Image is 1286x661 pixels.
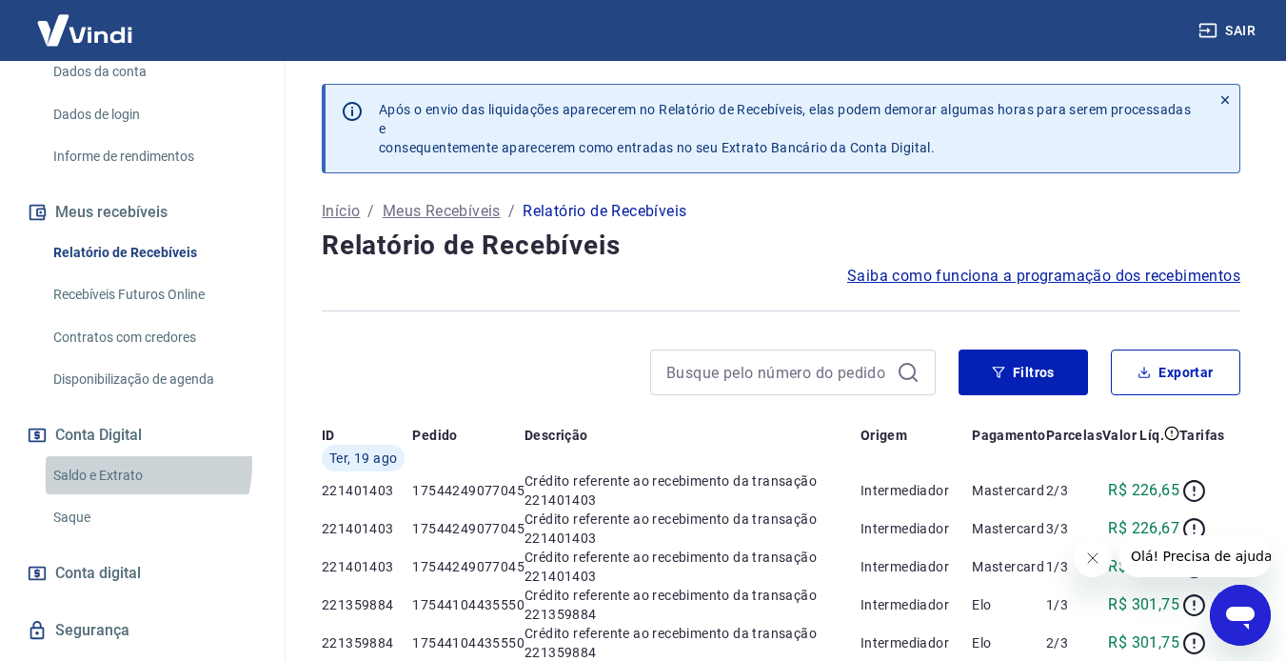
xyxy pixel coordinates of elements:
a: Disponibilização de agenda [46,360,262,399]
p: R$ 301,75 [1108,631,1179,654]
p: Crédito referente ao recebimento da transação 221401403 [524,548,861,586]
p: Valor Líq. [1102,426,1164,445]
p: Parcelas [1046,426,1102,445]
p: 221359884 [322,595,412,614]
p: Descrição [524,426,588,445]
a: Informe de rendimentos [46,137,262,176]
p: Mastercard [972,557,1046,576]
p: Intermediador [861,557,972,576]
span: Olá! Precisa de ajuda? [11,13,160,29]
input: Busque pelo número do pedido [666,358,889,387]
p: 17544249077045 [412,557,524,576]
p: 3/3 [1046,519,1102,538]
p: 17544249077045 [412,519,524,538]
span: Ter, 19 ago [329,449,397,468]
a: Dados de login [46,95,262,134]
p: 17544104435550 [412,633,524,652]
iframe: Mensagem da empresa [1119,535,1271,577]
img: Vindi [23,1,147,59]
p: 221401403 [322,481,412,500]
p: 221359884 [322,633,412,652]
button: Meus recebíveis [23,191,262,233]
p: Intermediador [861,595,972,614]
p: 2/3 [1046,481,1102,500]
p: Crédito referente ao recebimento da transação 221401403 [524,510,861,548]
a: Início [322,200,360,223]
p: Intermediador [861,481,972,500]
p: 1/3 [1046,595,1102,614]
iframe: Botão para abrir a janela de mensagens [1210,585,1271,646]
p: Origem [861,426,907,445]
p: 221401403 [322,519,412,538]
p: Crédito referente ao recebimento da transação 221359884 [524,586,861,624]
a: Conta digital [23,552,262,594]
p: Pedido [412,426,457,445]
p: Mastercard [972,519,1046,538]
p: 221401403 [322,557,412,576]
p: 17544249077045 [412,481,524,500]
a: Saque [46,498,262,537]
button: Filtros [959,350,1088,395]
p: Elo [972,595,1046,614]
p: R$ 226,67 [1108,517,1179,540]
p: / [367,200,374,223]
a: Dados da conta [46,52,262,91]
a: Meus Recebíveis [383,200,501,223]
p: Crédito referente ao recebimento da transação 221401403 [524,471,861,510]
p: Intermediador [861,519,972,538]
iframe: Fechar mensagem [1074,539,1112,577]
p: Relatório de Recebíveis [523,200,686,223]
a: Recebíveis Futuros Online [46,275,262,314]
p: 17544104435550 [412,595,524,614]
p: 2/3 [1046,633,1102,652]
button: Conta Digital [23,414,262,456]
p: R$ 301,75 [1108,593,1179,616]
a: Saldo e Extrato [46,456,262,495]
p: Mastercard [972,481,1046,500]
p: Após o envio das liquidações aparecerem no Relatório de Recebíveis, elas podem demorar algumas ho... [379,100,1196,157]
p: ID [322,426,335,445]
p: 1/3 [1046,557,1102,576]
p: Elo [972,633,1046,652]
a: Contratos com credores [46,318,262,357]
h4: Relatório de Recebíveis [322,227,1240,265]
a: Relatório de Recebíveis [46,233,262,272]
p: R$ 226,65 [1108,479,1179,502]
p: Pagamento [972,426,1046,445]
button: Exportar [1111,350,1240,395]
p: Intermediador [861,633,972,652]
p: / [508,200,515,223]
a: Saiba como funciona a programação dos recebimentos [847,265,1240,288]
button: Sair [1195,13,1263,49]
p: Tarifas [1179,426,1225,445]
a: Segurança [23,610,262,651]
span: Conta digital [55,560,141,587]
